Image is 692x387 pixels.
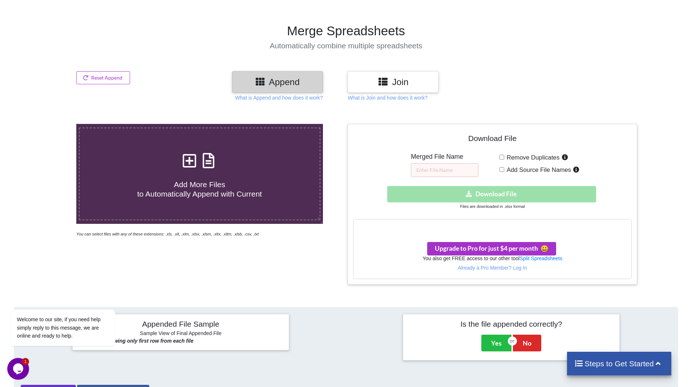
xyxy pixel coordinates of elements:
[574,359,664,368] h4: Steps to Get Started
[435,245,549,252] span: Upgrade to Pro for just $4 per month
[504,166,571,173] span: Add Source File Names
[353,223,631,231] h3: Your files are more than 1 MB
[78,319,284,330] h4: Appended File Sample
[353,129,631,150] h4: Download File
[78,330,284,338] h6: Sample View of Final Appended File
[427,242,556,255] button: Upgrade to Pro for just $4 per monthsmile
[105,338,194,344] b: Showing only first row from each file
[137,180,262,198] span: Add More Files to Automatically Append with Current
[408,319,614,328] h4: Is the file appended correctly?
[348,94,427,101] p: What is Join and how does it work?
[76,232,259,236] i: You can select files with any of these extensions: .xls, .xlt, .xlm, .xlsx, .xlsm, .xltx, .xltm, ...
[7,358,31,380] iframe: chat widget
[238,77,317,87] h3: Append
[538,245,549,252] span: smile
[353,255,631,262] h6: You also get FREE access to our other tool
[519,255,562,261] a: Split Spreadsheets
[235,94,323,101] p: What is Append and how does it work?
[504,154,560,161] span: Remove Duplicates
[460,204,525,209] small: Files are downloaded in .xlsx format
[7,244,138,354] iframe: chat widget
[353,264,631,271] p: Already a Pro Member? Log In
[411,163,478,177] input: Enter File Name
[353,77,433,87] h3: Join
[76,71,130,84] button: Reset Append
[513,335,541,351] button: No
[481,335,511,351] button: Yes
[411,153,478,161] h5: Merged File Name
